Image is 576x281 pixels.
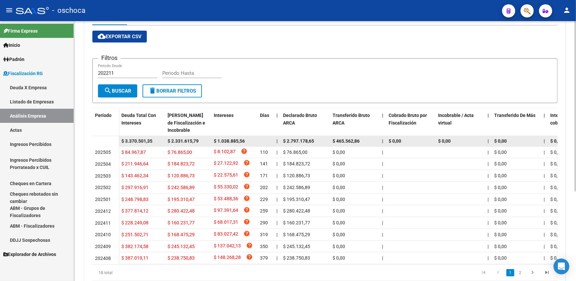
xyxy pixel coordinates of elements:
span: $ 0,00 [494,173,507,178]
span: $ 0,00 [389,138,401,144]
span: | [276,173,277,178]
span: | [488,161,489,166]
span: Fiscalización RG [3,70,43,77]
span: | [276,220,277,225]
mat-icon: delete [148,87,156,95]
span: 379 [260,255,268,261]
span: $ 0,00 [550,173,563,178]
span: | [488,197,489,202]
button: Borrar Filtros [143,84,202,98]
datatable-header-cell: Incobrable / Acta virtual [435,108,485,137]
span: $ 0,00 [438,138,451,144]
span: | [276,161,277,166]
span: $ 120.886,73 [168,173,195,178]
span: 290 [260,220,268,225]
span: $ 8.102,87 [214,148,236,157]
span: 202501 [95,197,111,202]
span: 202411 [95,220,111,226]
span: | [382,173,383,178]
datatable-header-cell: Cobrado Bruto por Fiscalización [386,108,435,137]
a: 1 [506,269,514,276]
span: | [382,220,383,225]
span: | [382,197,383,202]
span: 202505 [95,150,111,155]
span: $ 0,00 [494,197,507,202]
span: $ 120.886,73 [283,173,310,178]
span: $ 53.488,36 [214,195,238,204]
span: $ 0,00 [333,208,345,213]
span: 202408 [95,256,111,261]
span: | [544,197,545,202]
span: $ 2.797.178,65 [283,138,314,144]
span: | [382,138,383,144]
span: $ 228.249,08 [121,220,148,225]
span: $ 0,00 [333,232,345,237]
span: $ 238.750,83 [283,255,310,261]
span: $ 238.750,83 [168,255,195,261]
span: | [544,255,545,261]
span: | [488,208,489,213]
span: Cobrado Bruto por Fiscalización [389,113,427,126]
div: 18 total [92,265,184,281]
span: Incobrable / Acta virtual [438,113,474,126]
span: $ 245.132,45 [283,244,310,249]
span: $ 0,00 [550,220,563,225]
i: help [243,230,250,237]
span: $ 0,00 [550,138,563,144]
span: 202 [260,185,268,190]
span: $ 0,00 [494,150,507,155]
span: $ 0,00 [494,185,507,190]
datatable-header-cell: Deuda Total Con Intereses [119,108,165,137]
span: $ 0,00 [550,197,563,202]
span: | [544,173,545,178]
span: 202409 [95,244,111,249]
span: 171 [260,173,268,178]
span: $ 0,00 [333,185,345,190]
button: Buscar [98,84,137,98]
button: Exportar CSV [92,31,147,42]
span: $ 195.310,47 [168,197,195,202]
span: $ 168.475,29 [168,232,195,237]
datatable-header-cell: Intereses [211,108,257,137]
span: $ 0,00 [550,185,563,190]
span: | [382,255,383,261]
datatable-header-cell: Dias [257,108,274,137]
span: Deuda Total Con Intereses [121,113,156,126]
mat-icon: person [563,6,571,14]
span: $ 0,00 [494,208,507,213]
span: $ 377.814,12 [121,208,148,213]
span: $ 27.122,92 [214,159,238,168]
span: $ 22.575,61 [214,171,238,180]
span: | [276,150,277,155]
i: help [246,242,253,249]
i: help [243,159,250,166]
span: | [276,197,277,202]
span: $ 0,00 [550,150,563,155]
span: 202502 [95,185,111,190]
span: $ 248.798,83 [121,197,148,202]
span: | [544,220,545,225]
span: $ 84.967,87 [121,150,146,155]
span: $ 97.391,64 [214,207,238,215]
span: | [382,150,383,155]
span: $ 0,00 [494,161,507,166]
i: help [243,171,250,178]
span: Intereses [214,113,234,118]
span: Declarado Bruto ARCA [283,113,317,126]
mat-icon: search [104,87,112,95]
span: Borrar Filtros [148,88,196,94]
span: | [488,185,489,190]
span: | [544,161,545,166]
mat-icon: cloud_download [98,32,106,40]
span: | [276,138,278,144]
i: help [246,254,253,260]
span: | [276,232,277,237]
span: $ 465.562,86 [333,138,360,144]
span: | [382,244,383,249]
a: go to previous page [492,269,504,276]
span: $ 0,00 [494,220,507,225]
span: | [488,113,489,118]
li: page 1 [505,267,515,278]
span: $ 0,00 [333,161,345,166]
span: 110 [260,150,268,155]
